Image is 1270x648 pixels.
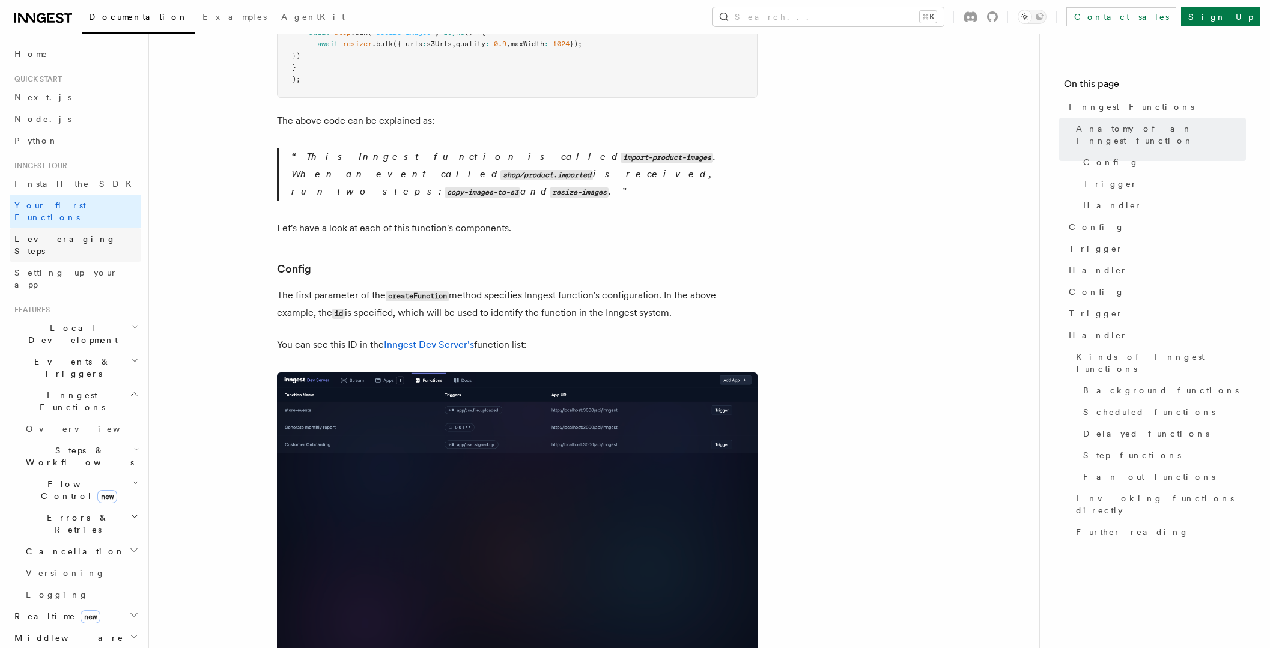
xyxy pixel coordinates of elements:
a: Trigger [1064,303,1246,324]
code: import-product-images [621,153,713,163]
p: The first parameter of the method specifies Inngest function's configuration. In the above exampl... [277,287,758,322]
a: Inngest Dev Server's [384,339,474,350]
kbd: ⌘K [920,11,937,23]
span: step [334,28,351,37]
span: Step functions [1083,449,1181,461]
span: Install the SDK [14,179,139,189]
a: Setting up your app [10,262,141,295]
a: Documentation [82,4,195,34]
a: Trigger [1064,238,1246,259]
span: Handler [1069,264,1128,276]
a: Contact sales [1066,7,1176,26]
span: Realtime [10,610,100,622]
a: Scheduled functions [1078,401,1246,423]
span: { [481,28,485,37]
span: Home [14,48,48,60]
div: Inngest Functions [10,418,141,605]
span: Quick start [10,74,62,84]
button: Events & Triggers [10,351,141,384]
span: Local Development [10,322,131,346]
span: => [473,28,481,37]
a: Handler [1078,195,1246,216]
span: Handler [1069,329,1128,341]
a: Python [10,130,141,151]
button: Toggle dark mode [1018,10,1047,24]
a: Step functions [1078,444,1246,466]
code: resize-images [550,187,609,198]
span: , [435,28,439,37]
a: Your first Functions [10,195,141,228]
span: new [81,610,100,623]
h4: On this page [1064,77,1246,96]
a: Anatomy of an Inngest function [1071,118,1246,151]
span: Python [14,136,58,145]
span: Inngest Functions [10,389,130,413]
span: : [485,40,490,48]
a: Install the SDK [10,173,141,195]
span: }) [292,52,300,60]
span: : [422,40,427,48]
span: quality [456,40,485,48]
span: Trigger [1069,307,1123,319]
span: Overview [26,424,150,434]
button: Search...⌘K [713,7,944,26]
span: .bulk [372,40,393,48]
span: Middleware [10,632,124,644]
span: Further reading [1076,526,1189,538]
span: 0.9 [494,40,506,48]
a: Sign Up [1181,7,1260,26]
span: Fan-out functions [1083,471,1215,483]
span: Inngest tour [10,161,67,171]
span: Setting up your app [14,268,118,289]
span: Versioning [26,568,105,578]
p: Let's have a look at each of this function's components. [277,220,758,237]
span: Documentation [89,12,188,22]
span: await [309,28,330,37]
a: Inngest Functions [1064,96,1246,118]
span: Flow Control [21,478,132,502]
span: Examples [202,12,267,22]
span: Events & Triggers [10,356,131,380]
span: ); [292,75,300,83]
button: Flow Controlnew [21,473,141,507]
a: Logging [21,584,141,605]
a: AgentKit [274,4,352,32]
span: Delayed functions [1083,428,1209,440]
span: () [464,28,473,37]
span: Logging [26,590,88,599]
span: Kinds of Inngest functions [1076,351,1246,375]
span: Trigger [1083,178,1138,190]
a: Next.js [10,86,141,108]
span: Background functions [1083,384,1239,396]
button: Steps & Workflows [21,440,141,473]
span: Cancellation [21,545,125,557]
span: Config [1069,286,1125,298]
button: Cancellation [21,541,141,562]
p: This Inngest function is called . When an event called is received, run two steps: and . [291,148,758,201]
a: Node.js [10,108,141,130]
button: Errors & Retries [21,507,141,541]
span: resizer [342,40,372,48]
a: Examples [195,4,274,32]
span: 'resize-images' [372,28,435,37]
span: Next.js [14,92,71,102]
code: id [332,309,345,319]
a: Further reading [1071,521,1246,543]
span: s3Urls [427,40,452,48]
span: 1024 [553,40,570,48]
a: Handler [1064,324,1246,346]
span: , [506,40,511,48]
a: Leveraging Steps [10,228,141,262]
span: Leveraging Steps [14,234,116,256]
span: Config [1083,156,1139,168]
span: Invoking functions directly [1076,492,1246,516]
a: Overview [21,418,141,440]
a: Trigger [1078,173,1246,195]
code: copy-images-to-s3 [445,187,520,198]
span: .run [351,28,368,37]
span: , [452,40,456,48]
a: Background functions [1078,380,1246,401]
span: new [97,490,117,503]
a: Config [1064,216,1246,238]
span: ({ urls [393,40,422,48]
